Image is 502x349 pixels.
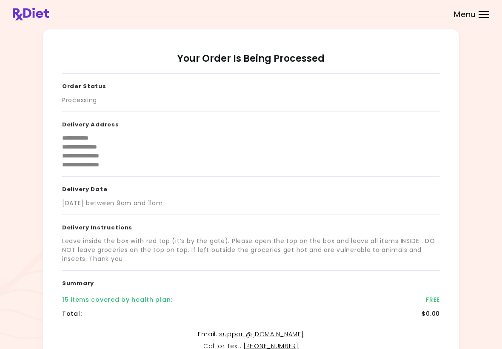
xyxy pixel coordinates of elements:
div: Processing [62,96,97,105]
h3: Summary [62,271,440,293]
a: support@[DOMAIN_NAME] [219,330,304,338]
div: FREE [426,295,440,304]
h2: Your Order Is Being Processed [62,53,440,74]
span: Menu [454,11,476,18]
p: Email : [62,329,440,340]
div: $0.00 [422,309,440,318]
h3: Order Status [62,74,440,96]
div: Leave inside the box with red top (it’s by the gate). Please open the top on the box and leave al... [62,237,440,263]
div: [DATE] between 9am and 11am [62,199,163,208]
img: RxDiet [13,8,49,20]
h3: Delivery Address [62,112,440,134]
h3: Delivery Instructions [62,215,440,237]
div: 15 items covered by health plan : [62,295,172,304]
h3: Delivery Date [62,177,440,199]
div: Total : [62,309,82,318]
